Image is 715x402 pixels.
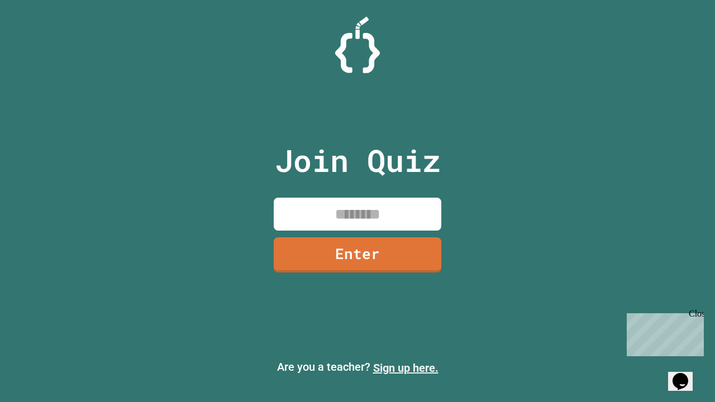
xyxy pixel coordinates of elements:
div: Chat with us now!Close [4,4,77,71]
iframe: chat widget [668,357,704,391]
p: Are you a teacher? [9,358,706,376]
img: Logo.svg [335,17,380,73]
p: Join Quiz [275,137,441,184]
a: Enter [274,237,441,272]
iframe: chat widget [622,309,704,356]
a: Sign up here. [373,361,438,375]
